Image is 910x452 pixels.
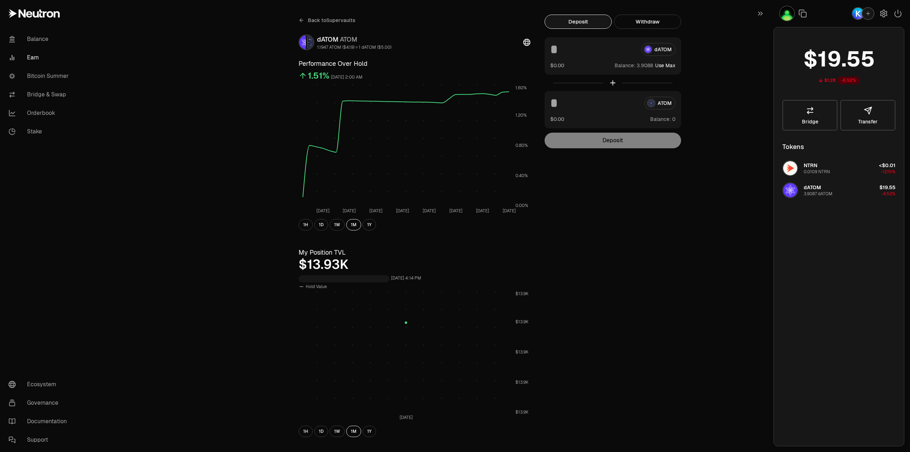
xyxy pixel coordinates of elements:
[515,409,529,415] tspan: $13.9K
[3,394,77,412] a: Governance
[3,412,77,431] a: Documentation
[783,183,797,197] img: dATOM Logo
[369,208,382,214] tspan: [DATE]
[778,158,900,179] button: NTRN LogoNTRN0.0109 NTRN<$0.01-12.15%
[881,169,895,175] span: -12.15%
[804,169,830,175] div: 0.0109 NTRN
[804,162,817,169] span: NTRN
[299,35,306,49] img: dATOM Logo
[3,85,77,104] a: Bridge & Swap
[650,116,671,123] span: Balance:
[852,8,864,19] img: Keplr
[858,119,878,124] span: Transfer
[515,85,527,91] tspan: 1.60%
[307,35,314,49] img: ATOM Logo
[780,6,794,21] img: Ledger
[330,219,345,230] button: 1W
[503,208,516,214] tspan: [DATE]
[314,219,328,230] button: 1D
[400,415,413,420] tspan: [DATE]
[3,431,77,449] a: Support
[515,143,528,148] tspan: 0.80%
[515,379,529,385] tspan: $13.9K
[314,426,328,437] button: 1D
[391,274,421,282] div: [DATE] 4:14 PM
[3,122,77,141] a: Stake
[515,112,527,118] tspan: 1.20%
[3,30,77,48] a: Balance
[550,62,564,69] button: $0.00
[316,208,330,214] tspan: [DATE]
[299,426,313,437] button: 1H
[804,184,821,191] span: dATOM
[299,219,313,230] button: 1H
[824,78,836,83] div: $1.28
[363,219,376,230] button: 1Y
[515,203,528,208] tspan: 0.00%
[423,208,436,214] tspan: [DATE]
[879,184,895,191] span: $19.55
[343,208,356,214] tspan: [DATE]
[515,349,529,355] tspan: $13.9K
[317,34,391,44] div: dATOM
[840,100,895,131] button: Transfer
[782,142,804,152] div: Tokens
[782,100,837,131] a: Bridge
[882,191,895,197] span: -6.52%
[3,375,77,394] a: Ecosystem
[783,161,797,175] img: NTRN Logo
[299,248,530,257] h3: My Position TVL
[614,15,681,29] button: Withdraw
[515,291,529,297] tspan: $13.9K
[879,162,895,169] span: <$0.01
[299,257,530,272] div: $13.93K
[308,70,330,81] div: 1.51%
[346,426,361,437] button: 1M
[515,173,528,179] tspan: 0.40%
[299,15,355,26] a: Back toSupervaults
[852,7,874,20] button: Keplr
[363,426,376,437] button: 1Y
[331,73,363,81] div: [DATE] 2:00 AM
[306,284,327,289] span: Hold Value
[340,35,357,43] span: ATOM
[299,59,530,69] h3: Performance Over Hold
[837,76,860,84] div: -6.52%
[308,17,355,24] span: Back to Supervaults
[3,104,77,122] a: Orderbook
[476,208,489,214] tspan: [DATE]
[804,191,833,197] div: 3.9087 dATOM
[802,119,818,124] span: Bridge
[3,48,77,67] a: Earn
[779,6,795,21] button: Ledger
[3,67,77,85] a: Bitcoin Summer
[550,115,564,123] button: $0.00
[655,62,675,69] button: Use Max
[449,208,462,214] tspan: [DATE]
[346,219,361,230] button: 1M
[778,180,900,201] button: dATOM LogodATOM3.9087 dATOM$19.55-6.52%
[545,15,612,29] button: Deposit
[317,44,391,50] div: 1.1947 ATOM ($4.19) = 1 dATOM ($5.00)
[396,208,409,214] tspan: [DATE]
[615,62,635,69] span: Balance:
[515,319,529,325] tspan: $13.9K
[330,426,345,437] button: 1W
